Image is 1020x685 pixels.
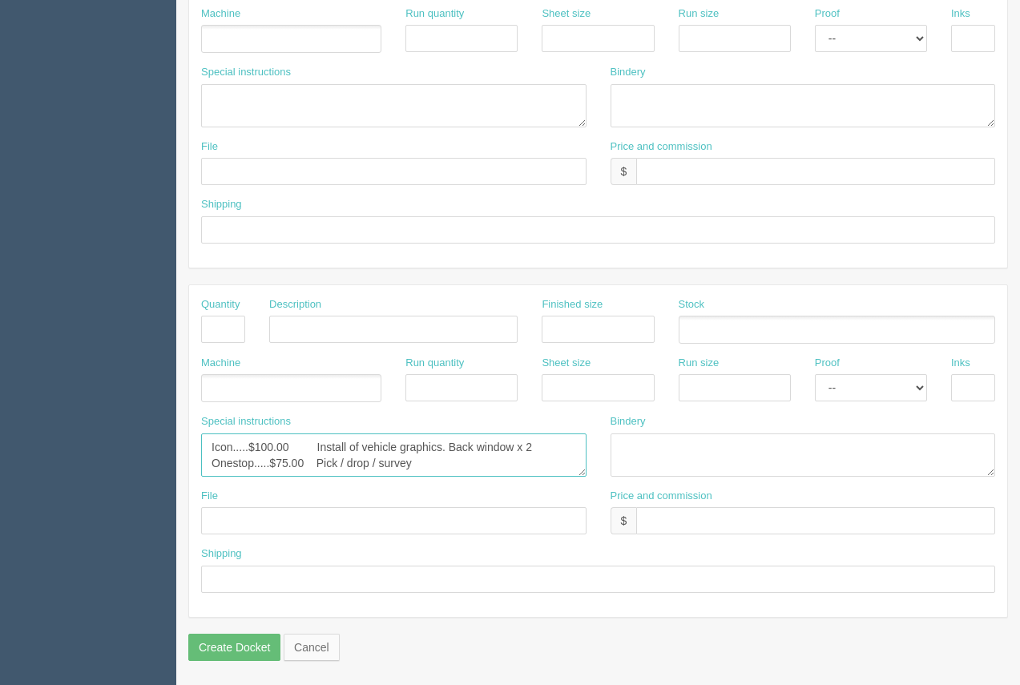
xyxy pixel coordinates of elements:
label: Run quantity [405,6,464,22]
label: Machine [201,356,240,371]
label: Stock [679,297,705,312]
div: $ [611,158,637,185]
input: Create Docket [188,634,280,661]
label: Bindery [611,65,646,80]
label: Special instructions [201,65,291,80]
label: Finished size [542,297,603,312]
a: Cancel [284,634,340,661]
label: Sheet size [542,356,591,371]
label: Run quantity [405,356,464,371]
label: Bindery [611,414,646,429]
span: translation missing: en.helpers.links.cancel [294,641,329,654]
div: $ [611,507,637,534]
label: Price and commission [611,139,712,155]
label: Proof [815,356,840,371]
label: Shipping [201,546,242,562]
label: Shipping [201,197,242,212]
label: Run size [679,6,720,22]
label: File [201,139,218,155]
label: Inks [951,6,970,22]
label: Special instructions [201,414,291,429]
label: Description [269,297,321,312]
label: Proof [815,6,840,22]
label: Run size [679,356,720,371]
label: Machine [201,6,240,22]
label: Price and commission [611,489,712,504]
label: Inks [951,356,970,371]
label: Quantity [201,297,240,312]
label: Sheet size [542,6,591,22]
label: File [201,489,218,504]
